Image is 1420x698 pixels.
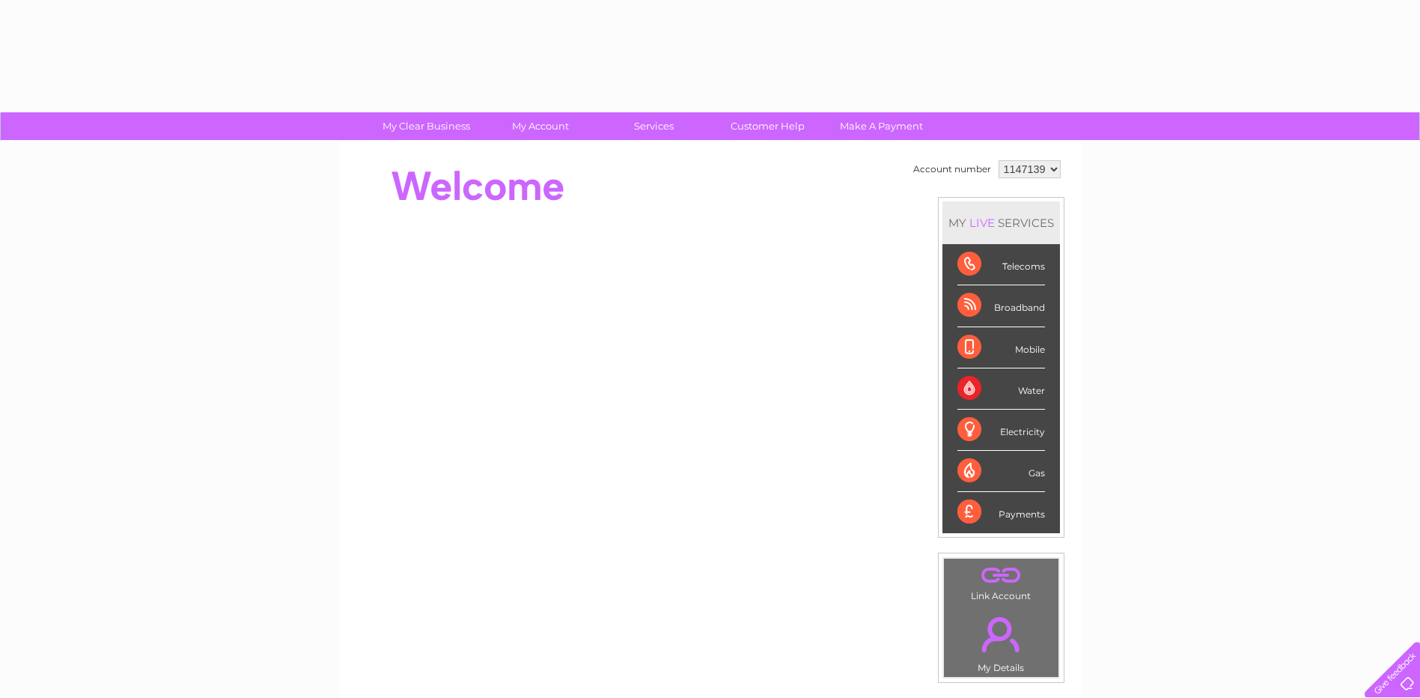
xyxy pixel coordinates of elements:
[966,216,998,230] div: LIVE
[943,558,1059,605] td: Link Account
[957,368,1045,410] div: Water
[957,327,1045,368] div: Mobile
[592,112,716,140] a: Services
[957,492,1045,532] div: Payments
[948,608,1055,661] a: .
[957,410,1045,451] div: Electricity
[957,451,1045,492] div: Gas
[478,112,602,140] a: My Account
[957,244,1045,285] div: Telecoms
[957,285,1045,327] div: Broadband
[948,562,1055,589] a: .
[943,604,1059,678] td: My Details
[909,157,995,182] td: Account number
[820,112,943,140] a: Make A Payment
[942,201,1060,244] div: MY SERVICES
[706,112,829,140] a: Customer Help
[365,112,488,140] a: My Clear Business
